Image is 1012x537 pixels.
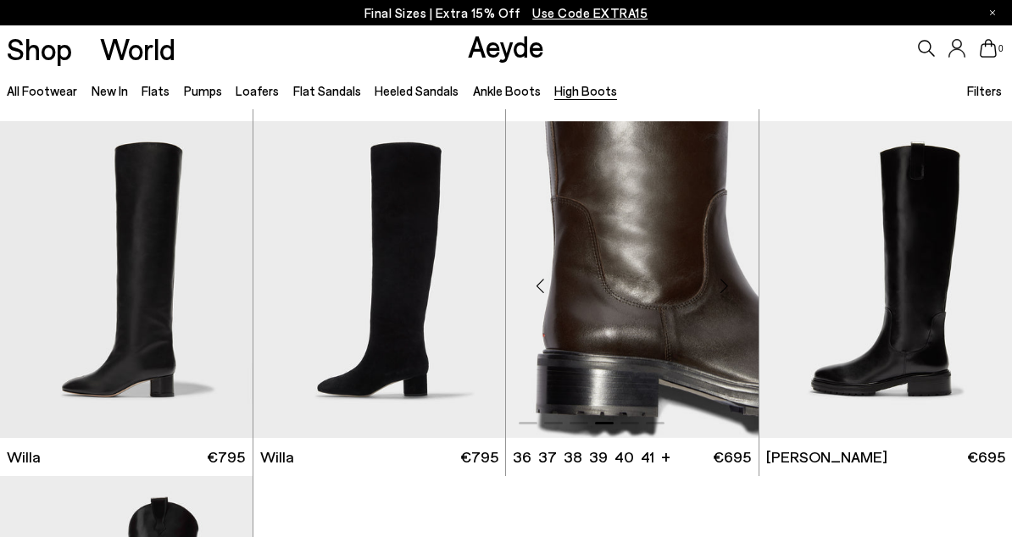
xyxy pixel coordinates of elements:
[7,83,77,98] a: All Footwear
[513,446,531,468] li: 36
[260,446,294,468] span: Willa
[506,121,759,438] a: Next slide Previous slide
[468,28,544,64] a: Aeyde
[293,83,361,98] a: Flat Sandals
[641,446,654,468] li: 41
[980,39,997,58] a: 0
[713,446,751,468] span: €695
[7,446,41,468] span: Willa
[506,121,759,438] div: 4 / 6
[538,446,557,468] li: 37
[92,83,128,98] a: New In
[506,438,759,476] a: 36 37 38 39 40 41 + €695
[967,83,1002,98] span: Filters
[997,44,1005,53] span: 0
[236,83,279,98] a: Loafers
[364,3,648,24] p: Final Sizes | Extra 15% Off
[766,446,887,468] span: [PERSON_NAME]
[184,83,222,98] a: Pumps
[473,83,541,98] a: Ankle Boots
[699,261,750,312] div: Next slide
[967,446,1005,468] span: €695
[375,83,459,98] a: Heeled Sandals
[661,445,670,468] li: +
[554,83,617,98] a: High Boots
[207,446,245,468] span: €795
[460,446,498,468] span: €795
[564,446,582,468] li: 38
[253,438,506,476] a: Willa €795
[513,446,649,468] ul: variant
[100,34,175,64] a: World
[589,446,608,468] li: 39
[506,121,759,438] img: Henry Knee-High Boots
[7,34,72,64] a: Shop
[514,261,565,312] div: Previous slide
[614,446,634,468] li: 40
[142,83,170,98] a: Flats
[532,5,648,20] span: Navigate to /collections/ss25-final-sizes
[253,121,506,438] img: Willa Suede Over-Knee Boots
